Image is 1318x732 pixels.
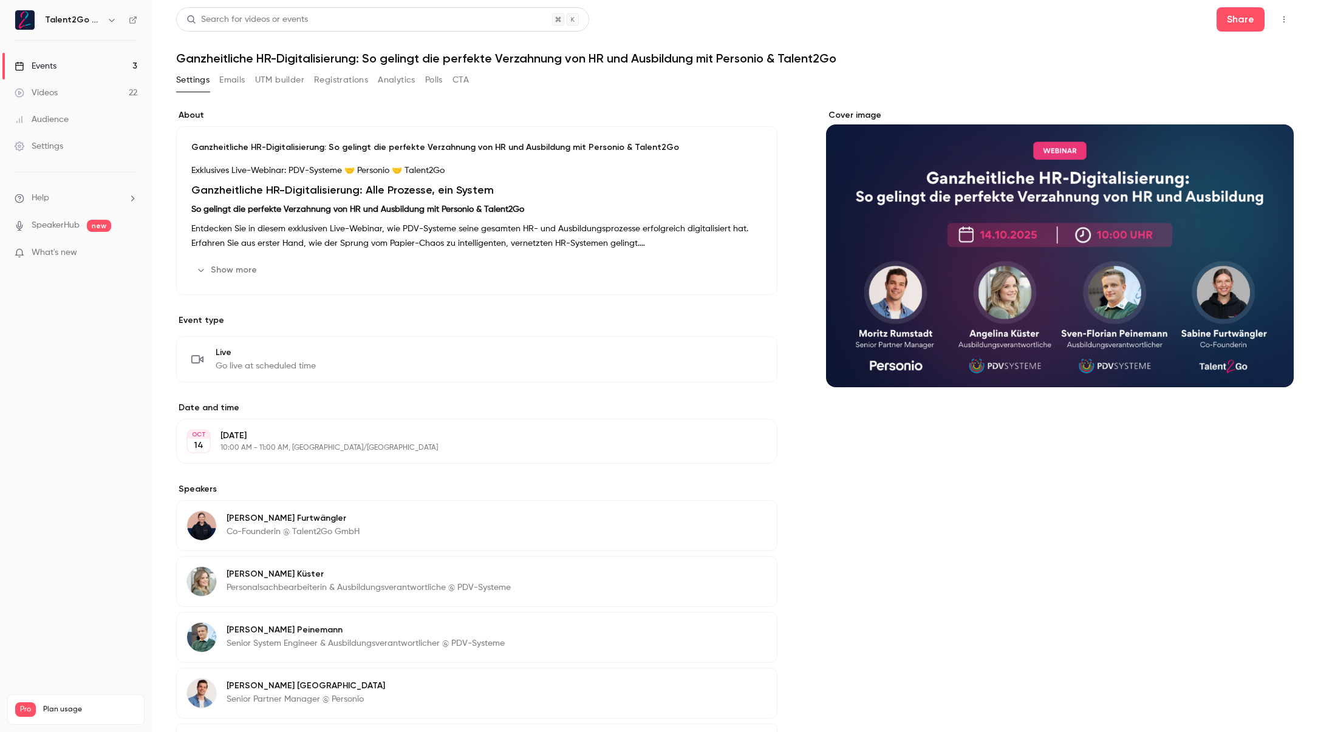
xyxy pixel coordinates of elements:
[216,360,316,372] span: Go live at scheduled time
[43,705,137,714] span: Plan usage
[227,680,385,692] p: [PERSON_NAME] [GEOGRAPHIC_DATA]
[176,70,210,90] button: Settings
[15,10,35,30] img: Talent2Go GmbH
[176,612,777,663] div: Sven-Florian Peinemann[PERSON_NAME] PeinemannSenior System Engineer & Ausbildungsverantwortlicher...
[227,637,505,649] p: Senior System Engineer & Ausbildungsverantwortlicher @ PDV-Systeme
[220,430,713,442] p: [DATE]
[255,70,304,90] button: UTM builder
[87,220,111,232] span: new
[32,192,49,205] span: Help
[314,70,368,90] button: Registrations
[45,14,102,26] h6: Talent2Go GmbH
[15,114,69,126] div: Audience
[227,526,360,538] p: Co-Founderin @ Talent2Go GmbH
[187,623,216,652] img: Sven-Florian Peinemann
[227,581,511,594] p: Personalsachbearbeiterin & Ausbildungsverantwortliche @ PDV-Systeme
[176,109,777,121] label: About
[15,87,58,99] div: Videos
[452,70,469,90] button: CTA
[220,443,713,453] p: 10:00 AM - 11:00 AM, [GEOGRAPHIC_DATA]/[GEOGRAPHIC_DATA]
[1217,7,1265,32] button: Share
[187,567,216,596] img: Angelina Küster
[378,70,415,90] button: Analytics
[191,222,762,251] p: Entdecken Sie in diesem exklusiven Live-Webinar, wie PDV-Systeme seine gesamten HR- und Ausbildun...
[15,60,56,72] div: Events
[176,314,777,327] p: Event type
[216,347,316,359] span: Live
[194,439,203,452] p: 14
[176,402,777,414] label: Date and time
[15,192,137,205] li: help-dropdown-opener
[191,260,264,280] button: Show more
[187,679,216,708] img: Moritz Rumstadt
[188,430,210,439] div: OCT
[176,556,777,607] div: Angelina Küster[PERSON_NAME] KüsterPersonalsachbearbeiterin & Ausbildungsverantwortliche @ PDV-Sy...
[32,219,80,232] a: SpeakerHub
[15,140,63,152] div: Settings
[176,500,777,551] div: Sabine Furtwängler[PERSON_NAME] FurtwänglerCo-Founderin @ Talent2Go GmbH
[826,109,1294,121] label: Cover image
[191,205,524,214] strong: So gelingt die perfekte Verzahnung von HR und Ausbildung mit Personio & Talent2Go
[32,246,77,259] span: What's new
[227,693,385,705] p: Senior Partner Manager @ Personio
[176,51,1294,66] h1: Ganzheitliche HR-Digitalisierung: So gelingt die perfekte Verzahnung von HR und Ausbildung mit Pe...
[15,702,36,717] span: Pro
[425,70,443,90] button: Polls
[227,512,360,524] p: [PERSON_NAME] Furtwängler
[826,109,1294,387] section: Cover image
[219,70,245,90] button: Emails
[176,483,777,495] label: Speakers
[176,668,777,719] div: Moritz Rumstadt[PERSON_NAME] [GEOGRAPHIC_DATA]Senior Partner Manager @ Personio
[227,624,505,636] p: [PERSON_NAME] Peinemann
[187,511,216,540] img: Sabine Furtwängler
[186,13,308,26] div: Search for videos or events
[191,163,762,178] p: Exklusives Live-Webinar: PDV-Systeme 🤝 Personio 🤝 Talent2Go
[191,183,762,197] h1: Ganzheitliche HR-Digitalisierung: Alle Prozesse, ein System
[191,141,762,154] p: Ganzheitliche HR-Digitalisierung: So gelingt die perfekte Verzahnung von HR und Ausbildung mit Pe...
[227,568,511,580] p: [PERSON_NAME] Küster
